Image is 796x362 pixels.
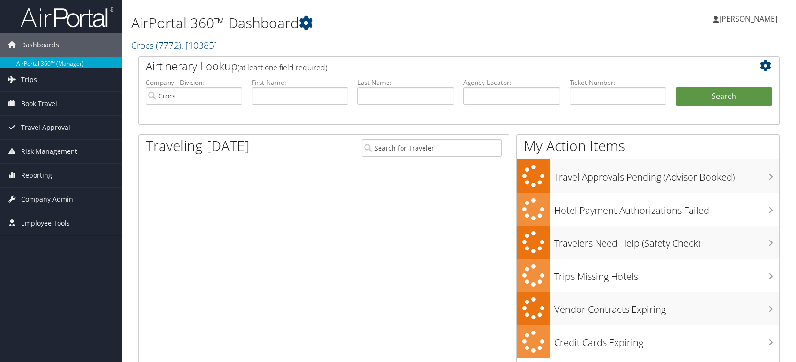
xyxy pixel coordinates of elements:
[181,39,217,52] span: , [ 10385 ]
[517,226,779,259] a: Travelers Need Help (Safety Check)
[517,136,779,156] h1: My Action Items
[21,6,114,28] img: airportal-logo.png
[357,78,454,87] label: Last Name:
[570,78,666,87] label: Ticket Number:
[554,332,779,349] h3: Credit Cards Expiring
[146,58,719,74] h2: Airtinerary Lookup
[554,199,779,217] h3: Hotel Payment Authorizations Failed
[21,92,57,115] span: Book Travel
[554,265,779,283] h3: Trips Missing Hotels
[21,140,77,163] span: Risk Management
[517,292,779,325] a: Vendor Contracts Expiring
[517,159,779,193] a: Travel Approvals Pending (Advisor Booked)
[21,33,59,57] span: Dashboards
[21,68,37,91] span: Trips
[554,232,779,250] h3: Travelers Need Help (Safety Check)
[554,298,779,316] h3: Vendor Contracts Expiring
[362,139,502,157] input: Search for Traveler
[713,5,787,33] a: [PERSON_NAME]
[517,193,779,226] a: Hotel Payment Authorizations Failed
[238,62,327,73] span: (at least one field required)
[21,164,52,187] span: Reporting
[554,166,779,184] h3: Travel Approvals Pending (Advisor Booked)
[156,39,181,52] span: ( 7772 )
[252,78,348,87] label: First Name:
[21,188,73,211] span: Company Admin
[21,211,70,235] span: Employee Tools
[21,116,70,139] span: Travel Approval
[517,259,779,292] a: Trips Missing Hotels
[131,13,568,33] h1: AirPortal 360™ Dashboard
[131,39,217,52] a: Crocs
[719,14,777,24] span: [PERSON_NAME]
[517,325,779,358] a: Credit Cards Expiring
[463,78,560,87] label: Agency Locator:
[146,78,242,87] label: Company - Division:
[146,136,250,156] h1: Traveling [DATE]
[676,87,772,106] button: Search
